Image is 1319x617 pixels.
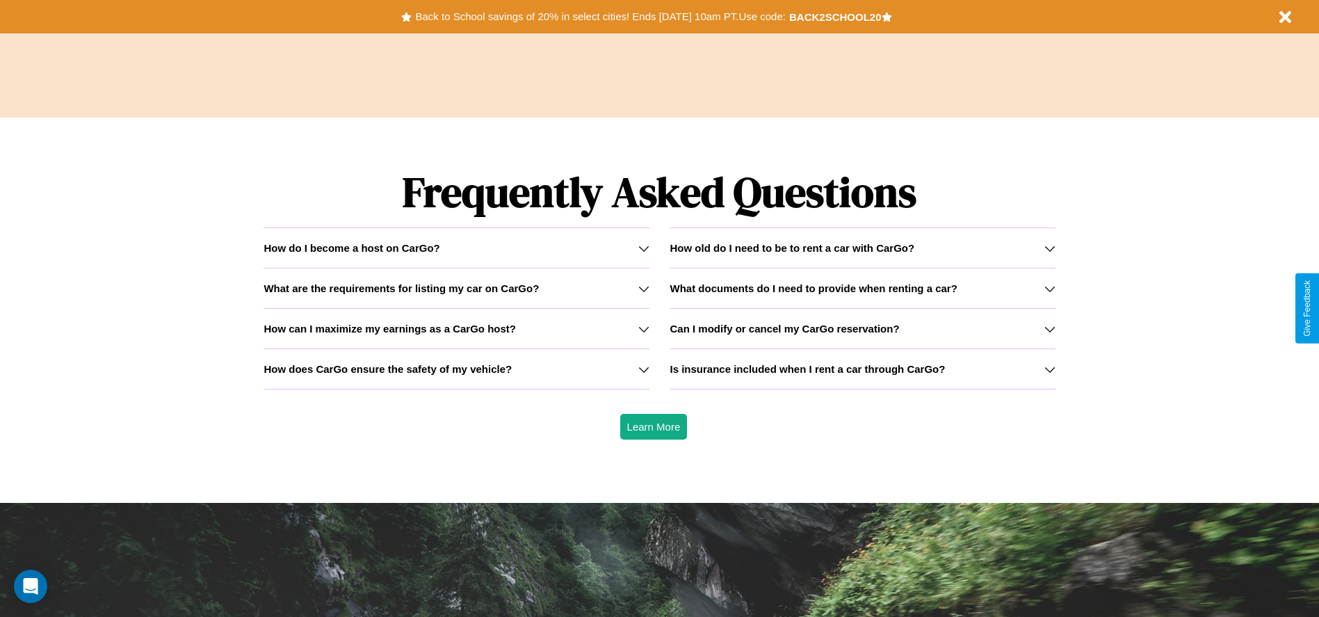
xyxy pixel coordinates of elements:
[789,11,882,23] b: BACK2SCHOOL20
[264,363,512,375] h3: How does CarGo ensure the safety of my vehicle?
[670,323,900,335] h3: Can I modify or cancel my CarGo reservation?
[14,570,47,603] div: Open Intercom Messenger
[670,363,946,375] h3: Is insurance included when I rent a car through CarGo?
[1302,280,1312,337] div: Give Feedback
[670,242,915,254] h3: How old do I need to be to rent a car with CarGo?
[264,282,539,294] h3: What are the requirements for listing my car on CarGo?
[412,7,788,26] button: Back to School savings of 20% in select cities! Ends [DATE] 10am PT.Use code:
[264,242,439,254] h3: How do I become a host on CarGo?
[670,282,957,294] h3: What documents do I need to provide when renting a car?
[620,414,688,440] button: Learn More
[264,157,1055,227] h1: Frequently Asked Questions
[264,323,516,335] h3: How can I maximize my earnings as a CarGo host?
